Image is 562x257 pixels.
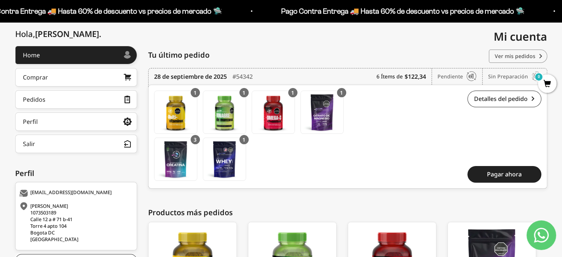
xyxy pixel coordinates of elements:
a: Pedidos [15,90,137,109]
div: 1 [239,88,249,97]
a: Citrato de Magnesio - Sabor Limón [300,91,344,134]
a: Creatina Monohidrato - 300g [154,138,197,181]
a: Detalles del pedido [467,91,541,107]
div: Pedidos [23,97,45,102]
span: [PERSON_NAME] [35,28,101,39]
img: Translation missing: es.Gomas con Omega 3 DHA y Prebióticos [252,91,294,133]
img: Translation missing: es.Citrato de Magnesio - Sabor Limón [301,91,343,133]
div: 3 [191,135,200,144]
div: [PERSON_NAME] 1073503189 Calle 12 a # 71 b-41 Torre 4 apto 104 Bogota DC [GEOGRAPHIC_DATA] [19,203,131,243]
div: 6 Ítems de [377,68,432,85]
img: Translation missing: es.Gomas con Multivitamínicos y Minerales [154,91,197,133]
mark: 0 [534,72,543,81]
div: Sin preparación [488,68,541,85]
span: Tu último pedido [148,50,210,61]
div: 1 [239,135,249,144]
b: $122,34 [405,72,426,81]
a: Ver mis pedidos [489,50,547,63]
div: Perfil [23,119,38,125]
a: Gomas con Omega 3 DHA y Prebióticos [252,91,295,134]
a: Gomas con Multivitamínicos y Minerales [154,91,197,134]
img: Translation missing: es.Proteína Whey - Vainilla / 2 libras (910g) [203,138,246,180]
div: Productos más pedidos [148,207,547,218]
a: Proteína Whey - Vainilla / 2 libras (910g) [203,138,246,181]
div: Pendiente [437,68,483,85]
span: . [99,28,101,39]
div: Comprar [23,74,48,80]
div: Salir [23,141,35,147]
a: Perfil [15,112,137,131]
p: Pago Contra Entrega 🚚 Hasta 60% de descuento vs precios de mercado 🛸 [281,5,525,17]
div: 1 [337,88,346,97]
a: Comprar [15,68,137,87]
span: Mi cuenta [494,29,547,44]
img: Translation missing: es.Creatina Monohidrato - 300g [154,138,197,180]
a: Pagar ahora [467,166,541,183]
a: 0 [538,80,556,88]
img: Translation missing: es.Gomas con Vinagre de Manzana [203,91,246,133]
a: Gomas con Vinagre de Manzana [203,91,246,134]
time: 28 de septiembre de 2025 [154,72,227,81]
a: Home [15,46,137,64]
div: 1 [288,88,297,97]
div: #54342 [232,68,253,85]
div: 1 [191,88,200,97]
div: Perfil [15,168,137,179]
div: [EMAIL_ADDRESS][DOMAIN_NAME] [19,190,131,197]
div: Home [23,52,40,58]
div: Hola, [15,29,101,38]
button: Salir [15,135,137,153]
